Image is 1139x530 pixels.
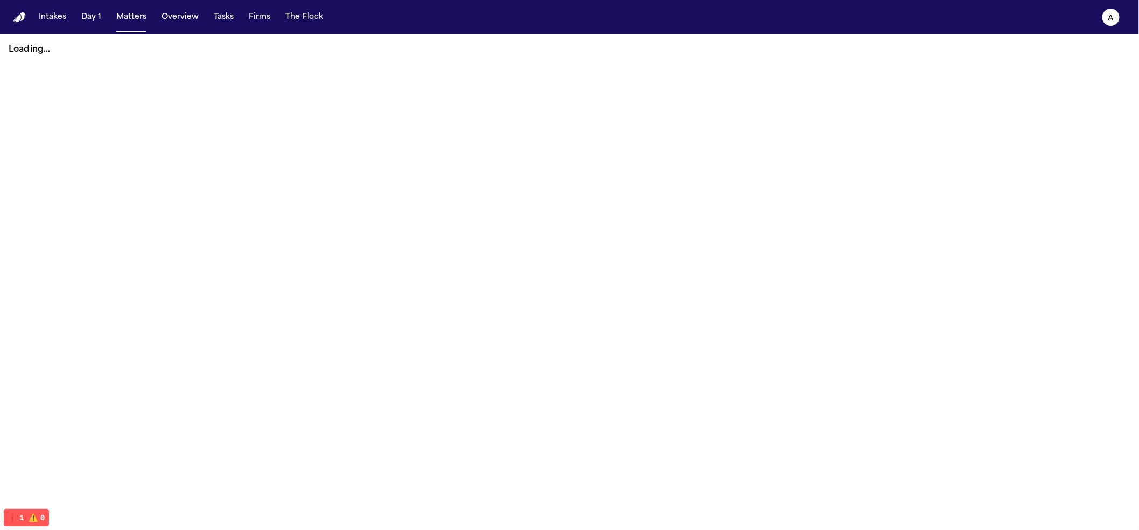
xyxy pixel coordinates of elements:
[244,8,275,27] button: Firms
[157,8,203,27] button: Overview
[13,12,26,23] img: Finch Logo
[209,8,238,27] button: Tasks
[281,8,327,27] button: The Flock
[13,12,26,23] a: Home
[9,43,1130,56] p: Loading...
[34,8,71,27] button: Intakes
[77,8,106,27] button: Day 1
[112,8,151,27] button: Matters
